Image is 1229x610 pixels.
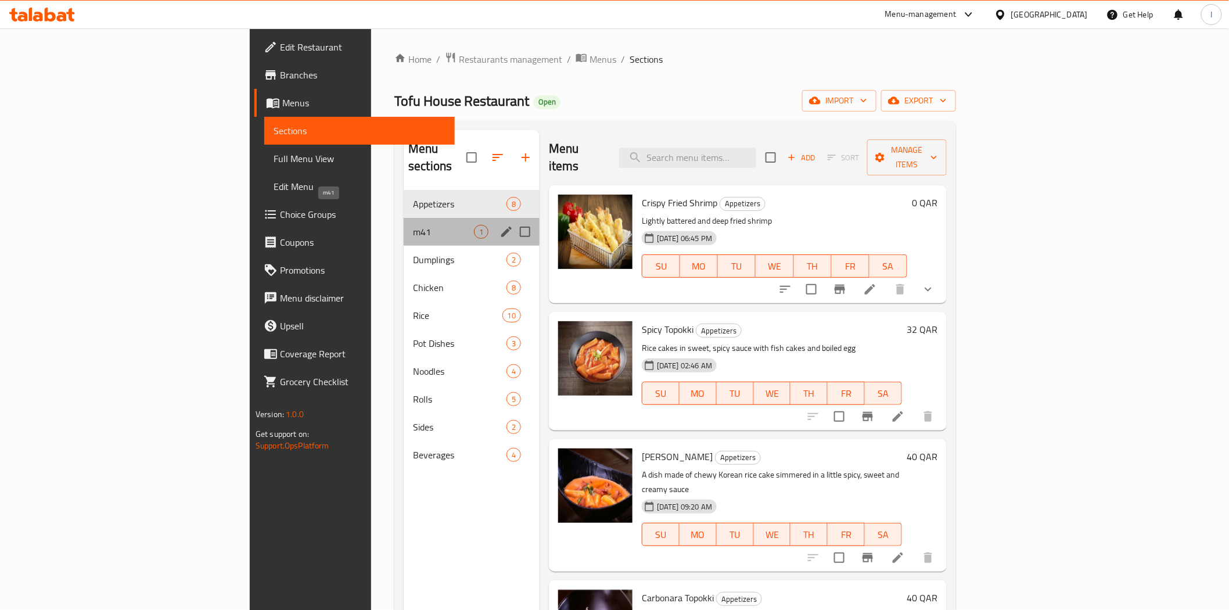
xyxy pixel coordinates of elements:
button: edit [498,223,515,241]
div: Appetizers [696,324,742,338]
button: WE [756,254,793,278]
span: Restaurants management [459,52,562,66]
button: Branch-specific-item [826,275,854,303]
span: SU [647,385,675,402]
li: / [621,52,625,66]
span: Appetizers [717,593,761,606]
a: Full Menu View [264,145,455,173]
span: SA [874,258,903,275]
span: Version: [256,407,284,422]
button: sort-choices [771,275,799,303]
div: items [506,336,521,350]
div: Dumplings2 [404,246,540,274]
span: Spicy Topokki [642,321,693,338]
a: Support.OpsPlatform [256,438,329,453]
div: Beverages [413,448,506,462]
span: Branches [280,68,445,82]
button: WE [754,382,791,405]
a: Restaurants management [445,52,562,67]
button: delete [886,275,914,303]
span: Menus [282,96,445,110]
button: SU [642,254,680,278]
span: Choice Groups [280,207,445,221]
span: Upsell [280,319,445,333]
span: WE [759,385,786,402]
div: Pot Dishes3 [404,329,540,357]
div: items [506,392,521,406]
span: Appetizers [716,451,760,464]
span: SA [869,526,897,543]
span: Sections [274,124,445,138]
span: 3 [507,338,520,349]
input: search [619,148,756,168]
span: Rolls [413,392,506,406]
span: SU [647,526,675,543]
span: Appetizers [696,324,741,338]
span: Carbonara Topokki [642,589,714,607]
span: TH [795,526,823,543]
a: Coverage Report [254,340,455,368]
a: Grocery Checklist [254,368,455,396]
span: Pot Dishes [413,336,506,350]
span: Sort sections [484,143,512,171]
nav: breadcrumb [394,52,956,67]
div: Noodles4 [404,357,540,385]
button: FR [832,254,869,278]
div: items [502,308,521,322]
span: MO [684,526,712,543]
button: SA [865,382,902,405]
span: Get support on: [256,426,309,442]
span: SU [647,258,675,275]
span: import [811,94,867,108]
span: Sides [413,420,506,434]
h6: 40 QAR [907,590,937,606]
span: I [1210,8,1212,21]
div: Appetizers8 [404,190,540,218]
button: TH [790,382,828,405]
button: MO [680,523,717,546]
div: [GEOGRAPHIC_DATA] [1011,8,1088,21]
span: TH [795,385,823,402]
span: Coverage Report [280,347,445,361]
button: MO [680,382,717,405]
span: Full Menu View [274,152,445,166]
span: FR [832,385,860,402]
span: 5 [507,394,520,405]
span: Menus [590,52,616,66]
div: Chicken [413,281,506,295]
h2: Menu items [549,140,605,175]
h6: 40 QAR [907,448,937,465]
a: Edit menu item [863,282,877,296]
span: Select section [759,145,783,170]
div: Menu-management [885,8,957,21]
span: Rice [413,308,502,322]
button: delete [914,544,942,572]
span: Select section first [820,149,867,167]
div: m411edit [404,218,540,246]
button: TU [718,254,756,278]
span: Edit Restaurant [280,40,445,54]
button: MO [680,254,718,278]
span: [DATE] 09:20 AM [652,501,717,512]
img: Spicy Topokki [558,321,633,396]
button: TU [717,523,754,546]
button: TH [790,523,828,546]
span: Sections [630,52,663,66]
button: FR [828,523,865,546]
div: Rice10 [404,302,540,329]
span: MO [684,385,712,402]
div: items [506,281,521,295]
div: Appetizers [716,592,762,606]
svg: Show Choices [921,282,935,296]
span: 2 [507,422,520,433]
a: Edit menu item [891,410,905,424]
div: Open [534,95,560,109]
span: Appetizers [720,197,765,210]
a: Promotions [254,256,455,284]
span: Select all sections [459,145,484,170]
div: items [506,420,521,434]
span: m41 [413,225,474,239]
span: 1 [475,227,488,238]
span: Open [534,97,560,107]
